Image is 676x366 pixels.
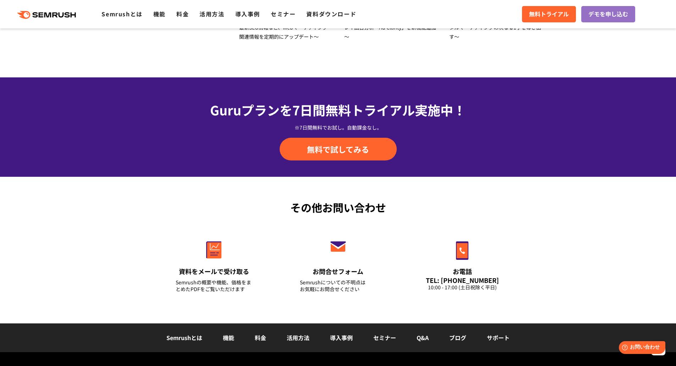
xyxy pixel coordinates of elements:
a: 機能 [153,10,166,18]
div: 資料をメールで受け取る [176,267,252,276]
a: セミナー [271,10,296,18]
span: 無料トライアル [529,10,569,19]
div: お問合せフォーム [300,267,377,276]
span: 「Semrush」国内登録アカウント10,000突破！ ～新機能続々リリース！ディスプレイ広告分析「Ad Clarity」を新機能追加～ [344,5,436,40]
a: 無料で試してみる [280,138,397,160]
a: 機能 [223,333,234,342]
a: サポート [487,333,510,342]
span: デモを申し込む [588,10,628,19]
div: Semrushの概要や機能、価格をまとめたPDFをご覧いただけます [176,279,252,293]
a: お問合せフォーム Semrushについての不明点はお気軽にお問合せください [285,226,391,301]
span: 無料トライアル実施中！ [325,100,466,119]
a: デモを申し込む [581,6,635,22]
a: Q&A [417,333,429,342]
a: Semrushとは [166,333,202,342]
a: 活用方法 [287,333,309,342]
a: Semrushとは [101,10,142,18]
div: 10:00 - 17:00 (土日祝除く平日) [424,284,501,291]
a: 料金 [176,10,189,18]
a: 導入事例 [235,10,260,18]
div: Guruプランを7日間 [152,100,524,119]
div: ※7日間無料でお試し。自動課金なし。 [152,124,524,131]
a: 資料をメールで受け取る Semrushの概要や機能、価格をまとめたPDFをご覧いただけます [161,226,267,301]
a: セミナー [373,333,396,342]
a: 無料トライアル [522,6,576,22]
a: 導入事例 [330,333,353,342]
a: 料金 [255,333,266,342]
div: お電話 [424,267,501,276]
div: Semrushについての不明点は お気軽にお問合せください [300,279,377,293]
span: 無料で試してみる [307,144,369,154]
span: 『Semrush』国内利用アカウント7,000突破！新機能、続々アップデート ～デジタルマーケティングの次なる1手を導き出す～ [449,5,541,40]
iframe: Help widget launcher [613,338,668,358]
div: その他お問い合わせ [152,200,524,215]
a: ブログ [449,333,466,342]
span: Semrushの新オウンドメディア 「Semrush Japan Blog」開設！～世界の最新SEO情報など、Webマーケティング関連情報を定期的にアップデート～ [239,5,332,40]
div: TEL: [PHONE_NUMBER] [424,276,501,284]
a: 資料ダウンロード [306,10,356,18]
a: 活用方法 [199,10,224,18]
